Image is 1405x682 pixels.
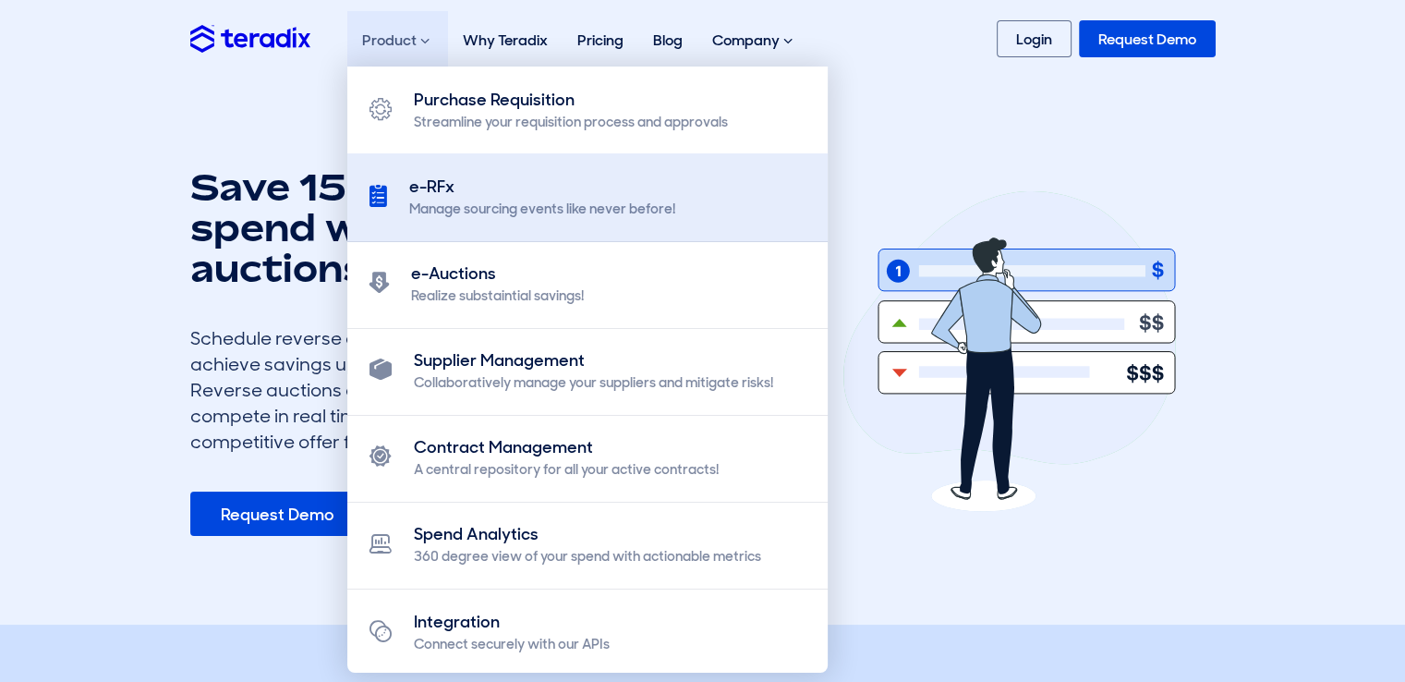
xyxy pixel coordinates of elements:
[1079,20,1216,57] a: Request Demo
[190,166,634,288] h1: Save 15-30% of your spend with reverse auctions
[414,547,761,566] div: 360 degree view of your spend with actionable metrics
[347,588,828,676] a: Integration Connect securely with our APIs
[347,67,828,155] a: Purchase Requisition Streamline your requisition process and approvals
[190,492,365,536] a: Request Demo
[414,460,719,480] div: A central repository for all your active contracts!
[347,414,828,503] a: Contract Management A central repository for all your active contracts!
[638,11,697,69] a: Blog
[347,153,828,242] a: e-RFx Manage sourcing events like never before!
[411,286,584,306] div: Realize substaintial savings!
[411,262,584,286] div: e-Auctions
[563,11,638,69] a: Pricing
[1283,560,1379,656] iframe: Chatbot
[414,373,773,393] div: Collaboratively manage your suppliers and mitigate risks!
[190,325,634,455] div: Schedule reverse auctions with your suppliers to achieve savings up to 30% on your expenditure. R...
[414,88,728,113] div: Purchase Requisition
[414,522,761,547] div: Spend Analytics
[414,635,610,654] div: Connect securely with our APIs
[843,190,1176,511] img: eauction feature
[190,25,310,52] img: Teradix logo
[414,113,728,132] div: Streamline your requisition process and approvals
[347,11,448,70] div: Product
[409,200,675,219] div: Manage sourcing events like never before!
[448,11,563,69] a: Why Teradix
[347,327,828,416] a: Supplier Management Collaboratively manage your suppliers and mitigate risks!
[409,175,675,200] div: e-RFx
[414,348,773,373] div: Supplier Management
[414,435,719,460] div: Contract Management
[347,240,828,329] a: e-Auctions Realize substaintial savings!
[414,610,610,635] div: Integration
[997,20,1072,57] a: Login
[697,11,811,70] div: Company
[347,501,828,590] a: Spend Analytics 360 degree view of your spend with actionable metrics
